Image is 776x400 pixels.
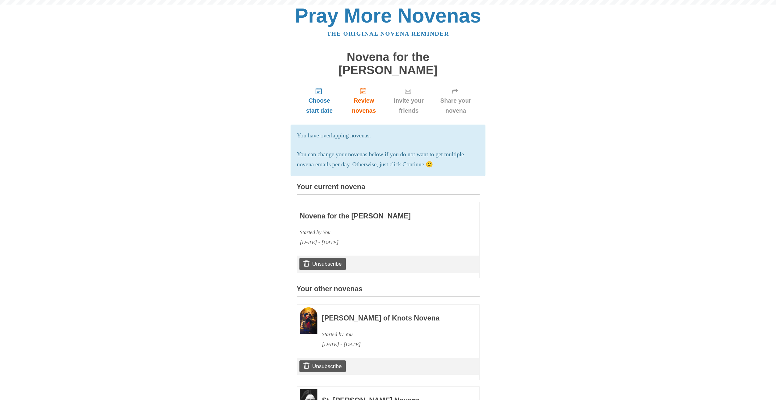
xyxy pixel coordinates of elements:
h1: Novena for the [PERSON_NAME] [297,51,480,76]
p: You can change your novenas below if you do not want to get multiple novena emails per day. Other... [297,150,479,170]
a: Share your novena [432,83,480,119]
span: Choose start date [303,96,336,116]
a: Unsubscribe [299,360,345,372]
a: Review novenas [342,83,385,119]
p: You have overlapping novenas. [297,131,479,141]
a: Unsubscribe [299,258,345,270]
div: [DATE] - [DATE] [322,339,463,349]
div: [DATE] - [DATE] [300,237,441,247]
a: Choose start date [297,83,342,119]
span: Review novenas [348,96,379,116]
div: Started by You [322,329,463,339]
span: Share your novena [438,96,474,116]
h3: Your other novenas [297,285,480,297]
div: Started by You [300,227,441,237]
img: Novena image [300,307,317,334]
a: Invite your friends [386,83,432,119]
h3: Your current novena [297,183,480,195]
h3: Novena for the [PERSON_NAME] [300,212,441,220]
h3: [PERSON_NAME] of Knots Novena [322,314,463,322]
a: The original novena reminder [327,30,449,37]
span: Invite your friends [392,96,426,116]
a: Pray More Novenas [295,4,481,27]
